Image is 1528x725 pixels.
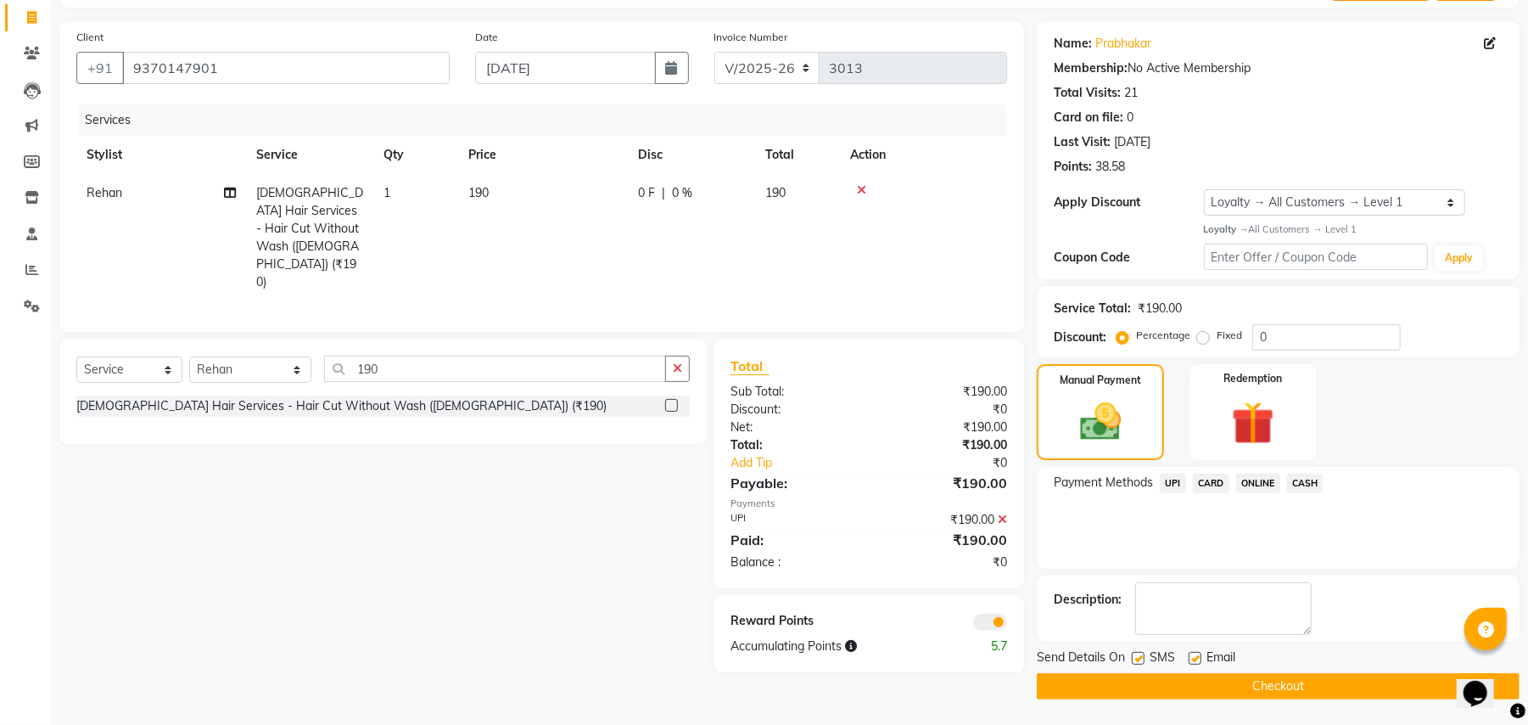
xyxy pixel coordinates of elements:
[458,136,628,174] th: Price
[373,136,458,174] th: Qty
[894,454,1020,472] div: ₹0
[1054,329,1106,346] div: Discount:
[714,30,788,45] label: Invoice Number
[1054,591,1122,609] div: Description:
[1218,396,1288,450] img: _gift.svg
[869,383,1020,401] div: ₹190.00
[718,530,869,550] div: Paid:
[718,554,869,571] div: Balance :
[869,511,1020,529] div: ₹190.00
[87,185,122,200] span: Rehan
[718,401,869,419] div: Discount:
[1054,133,1111,151] div: Last Visit:
[1204,223,1249,235] strong: Loyalty →
[718,612,869,631] div: Reward Points
[1204,222,1503,237] div: All Customers → Level 1
[718,638,944,655] div: Accumulating Points
[1054,249,1203,267] div: Coupon Code
[718,383,869,401] div: Sub Total:
[730,357,770,375] span: Total
[1204,244,1428,270] input: Enter Offer / Coupon Code
[1160,474,1186,493] span: UPI
[122,52,450,84] input: Search by Name/Mobile/Email/Code
[1037,673,1520,700] button: Checkout
[840,136,1007,174] th: Action
[765,185,786,200] span: 190
[78,104,1020,136] div: Services
[869,419,1020,436] div: ₹190.00
[76,397,607,415] div: [DEMOGRAPHIC_DATA] Hair Services - Hair Cut Without Wash ([DEMOGRAPHIC_DATA]) (₹190)
[1054,109,1123,126] div: Card on file:
[1037,649,1125,670] span: Send Details On
[1287,474,1324,493] span: CASH
[730,497,1007,511] div: Payments
[672,184,692,202] span: 0 %
[718,436,869,454] div: Total:
[718,454,894,472] a: Add Tip
[1124,84,1138,102] div: 21
[869,473,1020,493] div: ₹190.00
[1457,657,1511,708] iframe: chat widget
[755,136,840,174] th: Total
[718,419,869,436] div: Net:
[1054,158,1092,176] div: Points:
[76,30,104,45] label: Client
[718,473,869,493] div: Payable:
[1223,371,1282,386] label: Redemption
[246,136,373,174] th: Service
[1054,300,1131,318] div: Service Total:
[76,52,124,84] button: +91
[1217,328,1242,343] label: Fixed
[1054,35,1092,53] div: Name:
[1206,649,1235,670] span: Email
[1435,245,1483,271] button: Apply
[1060,373,1141,388] label: Manual Payment
[869,436,1020,454] div: ₹190.00
[1136,328,1190,343] label: Percentage
[944,638,1020,655] div: 5.7
[468,185,489,200] span: 190
[256,185,363,289] span: [DEMOGRAPHIC_DATA] Hair Services - Hair Cut Without Wash ([DEMOGRAPHIC_DATA]) (₹190)
[1138,300,1182,318] div: ₹190.00
[1054,84,1121,102] div: Total Visits:
[1095,35,1151,53] a: Prabhakar
[869,401,1020,419] div: ₹0
[718,511,869,529] div: UPI
[1054,194,1203,211] div: Apply Discount
[1114,133,1150,151] div: [DATE]
[1127,109,1133,126] div: 0
[76,136,246,174] th: Stylist
[628,136,755,174] th: Disc
[1054,474,1153,492] span: Payment Methods
[1193,474,1229,493] span: CARD
[1095,158,1125,176] div: 38.58
[869,530,1020,550] div: ₹190.00
[475,30,498,45] label: Date
[1236,474,1280,493] span: ONLINE
[662,184,665,202] span: |
[1067,398,1134,446] img: _cash.svg
[869,554,1020,571] div: ₹0
[324,356,666,382] input: Search or Scan
[638,184,655,202] span: 0 F
[1150,649,1175,670] span: SMS
[383,185,390,200] span: 1
[1054,59,1503,77] div: No Active Membership
[1054,59,1128,77] div: Membership:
